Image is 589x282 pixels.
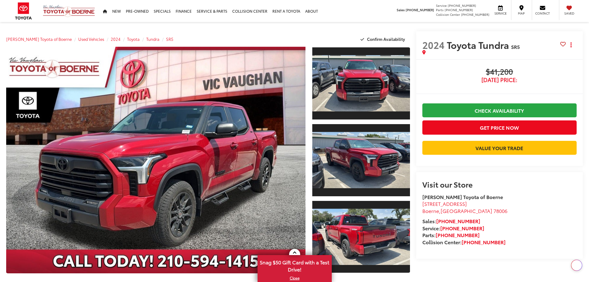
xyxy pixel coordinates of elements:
img: 2024 Toyota Tundra SR5 [311,55,411,111]
a: Expand Photo 3 [312,200,410,274]
span: [PHONE_NUMBER] [461,12,489,17]
a: [STREET_ADDRESS] Boerne,[GEOGRAPHIC_DATA] 78006 [422,200,507,214]
button: Actions [566,39,577,50]
span: Service [493,11,507,15]
span: Toyota Tundra [447,38,511,51]
span: Parts [436,7,444,12]
span: Map [514,11,528,15]
span: [STREET_ADDRESS] [422,200,467,207]
span: Collision Center [436,12,460,17]
span: Contact [535,11,550,15]
span: dropdown dots [570,42,572,47]
button: Confirm Availability [357,34,410,45]
button: Get Price Now [422,120,577,134]
h2: Visit our Store [422,180,577,188]
strong: Parts: [422,231,480,238]
a: Toyota [127,36,140,42]
a: Expand Photo 1 [312,47,410,120]
a: Expand Photo 2 [312,124,410,197]
span: [PHONE_NUMBER] [406,7,434,12]
a: [PERSON_NAME] Toyota of Boerne [6,36,72,42]
span: Boerne [422,207,439,214]
span: $41,200 [422,67,577,77]
span: [PHONE_NUMBER] [448,3,476,8]
span: , [422,207,507,214]
a: [PHONE_NUMBER] [436,217,480,224]
span: 78006 [493,207,507,214]
span: [GEOGRAPHIC_DATA] [441,207,492,214]
img: Vic Vaughan Toyota of Boerne [43,5,95,17]
span: [PHONE_NUMBER] [445,7,473,12]
img: 2024 Toyota Tundra SR5 [3,46,308,275]
span: Saved [562,11,576,15]
span: 2024 [422,38,445,51]
span: Sales [397,7,405,12]
span: SR5 [511,43,520,50]
strong: [PERSON_NAME] Toyota of Boerne [422,193,503,200]
strong: Service: [422,224,484,232]
span: Confirm Availability [367,36,405,42]
a: [PHONE_NUMBER] [462,238,506,245]
a: [PHONE_NUMBER] [436,231,480,238]
a: Check Availability [422,103,577,117]
a: Value Your Trade [422,141,577,155]
span: Service [436,3,447,8]
span: [DATE] Price: [422,77,577,83]
strong: Collision Center: [422,238,506,245]
strong: Sales: [422,217,480,224]
a: [PHONE_NUMBER] [440,224,484,232]
a: Tundra [146,36,160,42]
a: Expand Photo 0 [6,47,305,273]
img: 2024 Toyota Tundra SR5 [311,132,411,188]
a: SR5 [166,36,173,42]
a: 2024 [111,36,121,42]
span: Snag $50 Gift Card with a Test Drive! [258,256,331,275]
img: 2024 Toyota Tundra SR5 [311,209,411,265]
a: Used Vehicles [78,36,104,42]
